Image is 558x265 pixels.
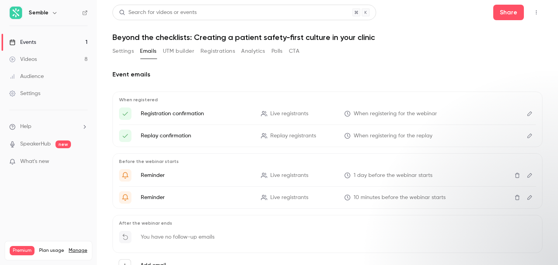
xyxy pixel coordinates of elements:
button: Delete [511,191,523,204]
li: Here's your access link to {{ event_name }}! [119,130,536,142]
p: You have no follow-up emails [141,233,214,241]
span: Live registrants [270,110,308,118]
button: Analytics [241,45,265,57]
button: CTA [289,45,299,57]
button: Edit [523,107,536,120]
span: 10 minutes before the webinar starts [354,194,446,202]
span: Replay registrants [270,132,316,140]
p: Reminder [141,171,252,179]
button: UTM builder [163,45,194,57]
div: Videos [9,55,37,63]
button: Delete [511,169,523,182]
h6: Semble [29,9,48,17]
span: When registering for the webinar [354,110,437,118]
div: Settings [9,90,40,97]
p: Registration confirmation [141,110,252,118]
p: Replay confirmation [141,132,252,140]
a: SpeakerHub [20,140,51,148]
span: Help [20,123,31,131]
li: {{ event_name }} is about to go live [119,191,536,204]
div: Search for videos or events [119,9,197,17]
span: Live registrants [270,171,308,180]
img: Semble [10,7,22,19]
li: help-dropdown-opener [9,123,88,131]
button: Share [493,5,524,20]
button: Polls [271,45,283,57]
span: new [55,140,71,148]
button: Edit [523,130,536,142]
span: What's new [20,158,49,166]
h1: Beyond the checklists: Creating a patient safety-first culture in your clinic [112,33,542,42]
h2: Event emails [112,70,542,79]
p: After the webinar ends [119,220,536,226]
p: Reminder [141,194,252,201]
div: Audience [9,73,44,80]
button: Registrations [200,45,235,57]
button: Emails [140,45,156,57]
span: Live registrants [270,194,308,202]
div: Events [9,38,36,46]
span: 1 day before the webinar starts [354,171,432,180]
li: Here's your access link to {{ event_name }}! [119,107,536,120]
button: Edit [523,191,536,204]
a: Manage [69,248,87,254]
span: Premium [10,246,35,255]
span: Plan usage [39,248,64,254]
li: Get Ready for '{{ event_name }}' tomorrow! [119,169,536,182]
button: Settings [112,45,134,57]
p: Before the webinar starts [119,158,536,165]
span: When registering for the replay [354,132,432,140]
p: When registered [119,97,536,103]
button: Edit [523,169,536,182]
